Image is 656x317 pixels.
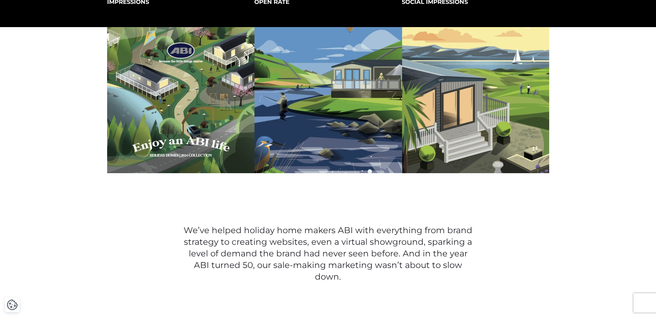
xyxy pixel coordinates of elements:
[107,27,549,173] img: ABI-cover
[182,225,474,283] p: We’ve helped holiday home makers ABI with everything from brand strategy to creating websites, ev...
[7,299,18,310] img: Revisit consent button
[7,299,18,310] button: Cookie Settings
